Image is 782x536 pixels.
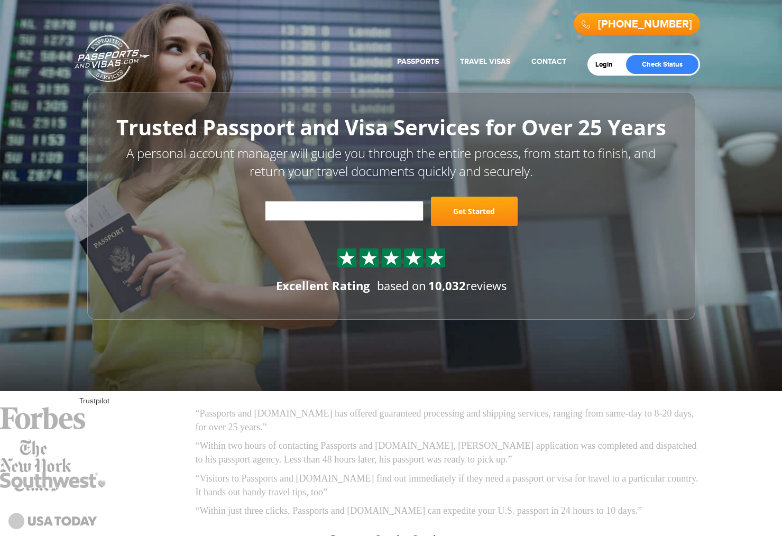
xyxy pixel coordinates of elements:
[79,397,109,405] a: Trustpilot
[595,60,620,69] a: Login
[111,144,671,181] p: A personal account manager will guide you through the entire process, from start to finish, and r...
[377,278,426,293] span: based on
[397,57,439,66] a: Passports
[626,55,698,74] a: Check Status
[276,278,370,294] div: Excellent Rating
[111,116,671,139] h1: Trusted Passport and Visa Services for Over 25 Years
[196,472,703,499] p: “Visitors to Passports and [DOMAIN_NAME] find out immediately if they need a passport or visa for...
[75,35,150,82] a: Passports & [DOMAIN_NAME]
[383,250,399,266] img: Sprite St
[531,57,566,66] a: Contact
[460,57,510,66] a: Travel Visas
[196,504,703,518] p: “Within just three clicks, Passports and [DOMAIN_NAME] can expedite your U.S. passport in 24 hour...
[431,197,518,226] a: Get Started
[428,278,507,293] span: reviews
[339,250,355,266] img: Sprite St
[196,439,703,466] p: “Within two hours of contacting Passports and [DOMAIN_NAME], [PERSON_NAME] application was comple...
[428,250,444,266] img: Sprite St
[598,18,692,31] a: [PHONE_NUMBER]
[361,250,377,266] img: Sprite St
[406,250,421,266] img: Sprite St
[196,407,703,434] p: “Passports and [DOMAIN_NAME] has offered guaranteed processing and shipping services, ranging fro...
[428,278,466,293] strong: 10,032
